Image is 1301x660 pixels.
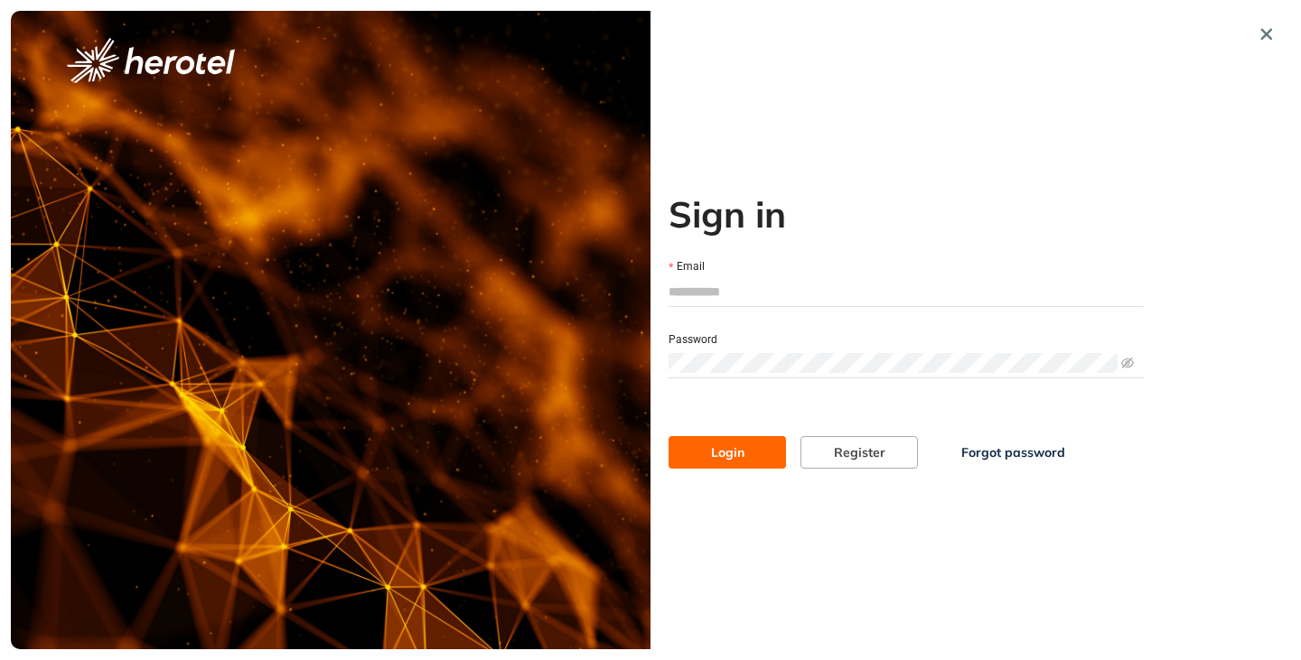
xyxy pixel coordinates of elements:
button: Login [669,436,786,469]
span: Login [711,442,744,462]
span: Register [834,442,885,462]
img: logo [67,38,235,83]
button: Forgot password [932,436,1094,469]
button: logo [38,38,264,83]
span: eye-invisible [1121,357,1134,369]
span: Forgot password [961,442,1065,462]
img: cover image [11,11,650,649]
label: Password [669,331,717,349]
button: Register [800,436,918,469]
label: Email [669,258,705,275]
input: Email [669,278,1144,305]
input: Password [669,353,1118,373]
h2: Sign in [669,192,1144,236]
